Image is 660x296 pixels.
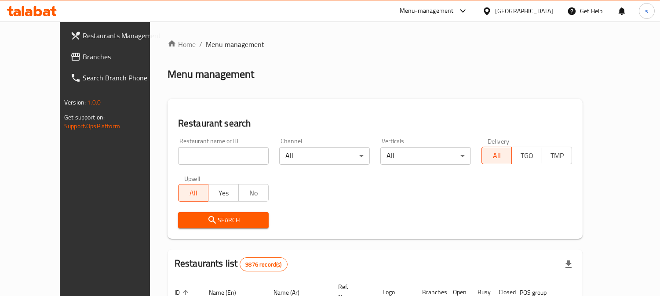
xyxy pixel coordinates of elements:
[175,257,288,271] h2: Restaurants list
[83,30,163,41] span: Restaurants Management
[488,138,510,144] label: Delivery
[240,260,287,269] span: 9876 record(s)
[558,254,579,275] div: Export file
[240,257,287,271] div: Total records count
[546,149,569,162] span: TMP
[178,147,269,165] input: Search for restaurant name or ID..
[212,187,235,199] span: Yes
[168,39,583,50] nav: breadcrumb
[63,46,170,67] a: Branches
[168,39,196,50] a: Home
[178,184,208,202] button: All
[515,149,538,162] span: TGO
[64,120,120,132] a: Support.OpsPlatform
[208,184,238,202] button: Yes
[481,147,512,164] button: All
[182,187,205,199] span: All
[83,72,163,83] span: Search Branch Phone
[279,147,370,165] div: All
[238,184,269,202] button: No
[87,97,101,108] span: 1.0.0
[178,117,572,130] h2: Restaurant search
[83,51,163,62] span: Branches
[645,6,648,16] span: s
[242,187,265,199] span: No
[63,67,170,88] a: Search Branch Phone
[400,6,454,16] div: Menu-management
[199,39,202,50] li: /
[168,67,254,81] h2: Menu management
[185,215,262,226] span: Search
[64,97,86,108] span: Version:
[206,39,264,50] span: Menu management
[485,149,508,162] span: All
[64,112,105,123] span: Get support on:
[184,175,201,181] label: Upsell
[380,147,471,165] div: All
[542,147,572,164] button: TMP
[63,25,170,46] a: Restaurants Management
[178,212,269,228] button: Search
[495,6,553,16] div: [GEOGRAPHIC_DATA]
[511,147,542,164] button: TGO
